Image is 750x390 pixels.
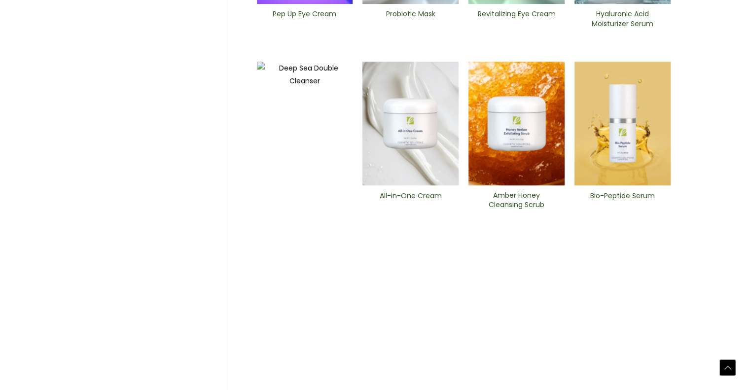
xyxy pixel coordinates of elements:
img: All In One Cream [362,62,459,186]
a: Probiotic Mask [371,9,450,32]
h2: Revitalizing ​Eye Cream [477,9,556,28]
h2: All-in-One ​Cream [371,191,450,210]
a: Amber Honey Cleansing Scrub [477,191,556,213]
a: Bio-Peptide ​Serum [583,191,662,213]
a: Revitalizing ​Eye Cream [477,9,556,32]
h2: Probiotic Mask [371,9,450,28]
a: All-in-One ​Cream [371,191,450,213]
a: Pep Up Eye Cream [265,9,344,32]
h2: Amber Honey Cleansing Scrub [477,191,556,210]
h2: Pep Up Eye Cream [265,9,344,28]
img: Bio-Peptide ​Serum [574,62,671,186]
h2: Hyaluronic Acid Moisturizer Serum [583,9,662,28]
h2: Bio-Peptide ​Serum [583,191,662,210]
a: Hyaluronic Acid Moisturizer Serum [583,9,662,32]
img: Amber Honey Cleansing Scrub [468,62,565,185]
